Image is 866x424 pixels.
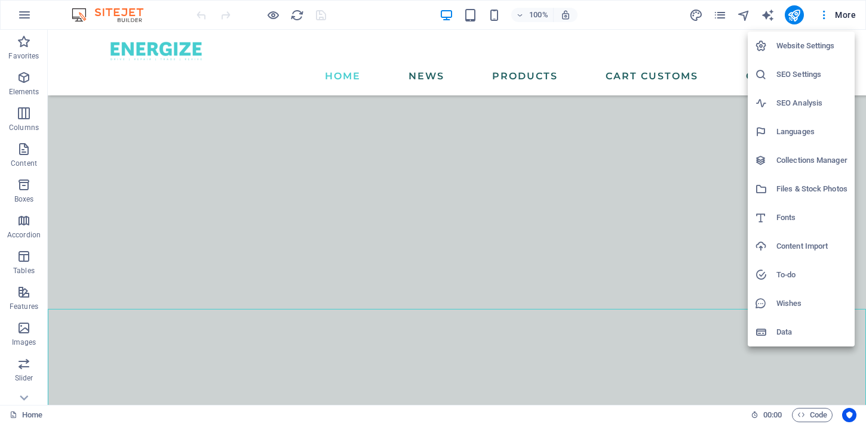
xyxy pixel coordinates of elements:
[776,153,847,168] h6: Collections Manager
[776,96,847,110] h6: SEO Analysis
[776,296,847,311] h6: Wishes
[776,268,847,282] h6: To-do
[776,67,847,82] h6: SEO Settings
[776,211,847,225] h6: Fonts
[776,39,847,53] h6: Website Settings
[776,125,847,139] h6: Languages
[776,182,847,196] h6: Files & Stock Photos
[776,325,847,339] h6: Data
[776,239,847,253] h6: Content Import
